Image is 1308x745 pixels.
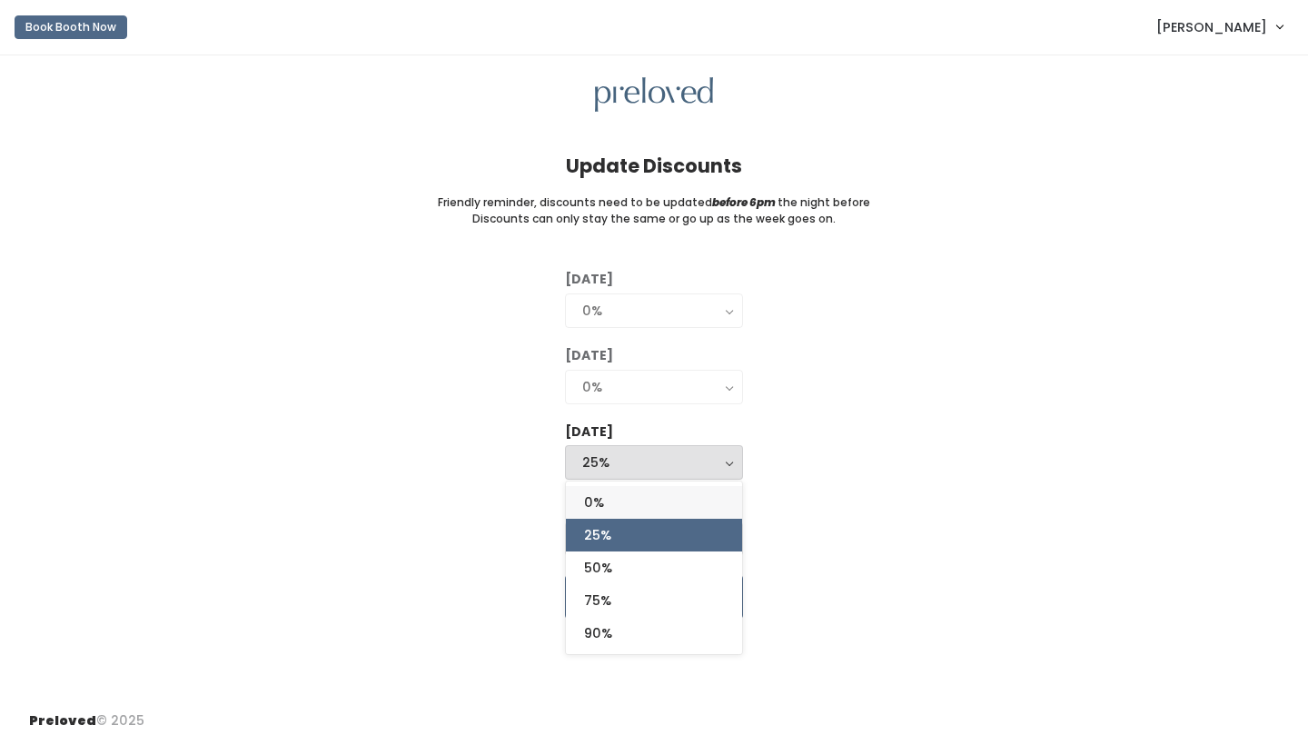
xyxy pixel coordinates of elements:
[565,346,613,365] label: [DATE]
[582,301,726,321] div: 0%
[15,7,127,47] a: Book Booth Now
[582,452,726,472] div: 25%
[566,155,742,176] h4: Update Discounts
[584,558,612,578] span: 50%
[565,445,743,480] button: 25%
[1138,7,1301,46] a: [PERSON_NAME]
[584,623,612,643] span: 90%
[438,194,870,211] small: Friendly reminder, discounts need to be updated the night before
[712,194,776,210] i: before 6pm
[584,525,611,545] span: 25%
[472,211,836,227] small: Discounts can only stay the same or go up as the week goes on.
[15,15,127,39] button: Book Booth Now
[29,697,144,730] div: © 2025
[1156,17,1267,37] span: [PERSON_NAME]
[565,370,743,404] button: 0%
[29,711,96,730] span: Preloved
[565,270,613,289] label: [DATE]
[565,293,743,328] button: 0%
[584,492,604,512] span: 0%
[565,422,613,442] label: [DATE]
[584,591,611,611] span: 75%
[595,77,713,113] img: preloved logo
[582,377,726,397] div: 0%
